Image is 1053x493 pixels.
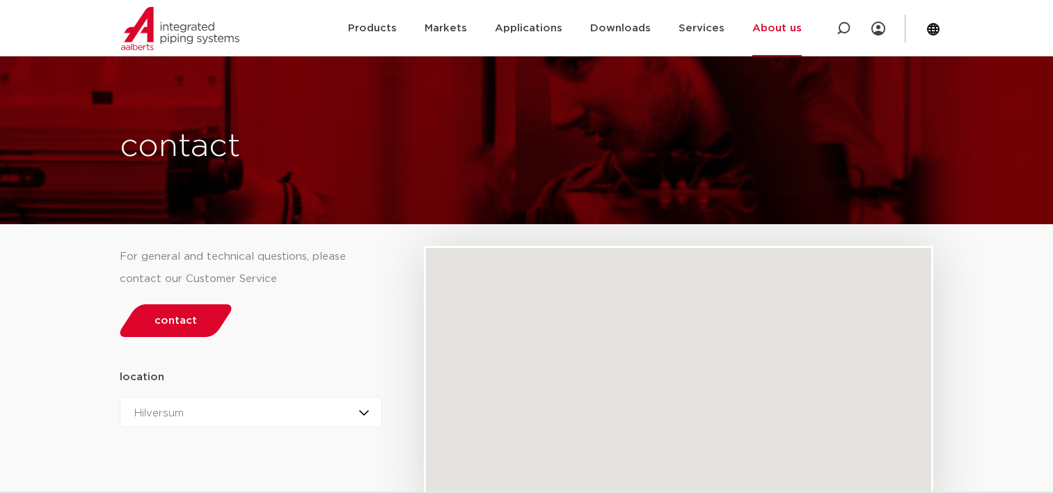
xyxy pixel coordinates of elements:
[155,315,197,326] span: contact
[590,23,651,33] font: Downloads
[116,304,235,337] a: contact
[120,125,578,169] h1: contact
[120,246,383,290] div: For general and technical questions, please contact our Customer Service
[120,372,164,382] strong: location
[679,23,725,33] font: Services
[134,408,184,418] span: Hilversum
[752,23,802,33] font: About us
